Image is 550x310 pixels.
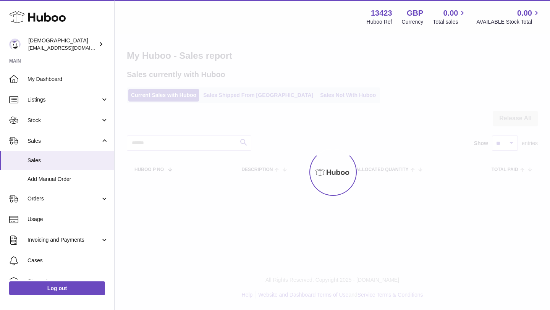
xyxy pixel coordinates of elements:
a: 0.00 AVAILABLE Stock Total [476,8,541,26]
div: Currency [402,18,424,26]
span: 0.00 [443,8,458,18]
strong: 13423 [371,8,392,18]
div: Huboo Ref [367,18,392,26]
span: Total sales [433,18,467,26]
span: 0.00 [517,8,532,18]
span: Orders [27,195,100,202]
span: Channels [27,278,108,285]
img: olgazyuz@outlook.com [9,39,21,50]
span: Cases [27,257,108,264]
div: [DEMOGRAPHIC_DATA] [28,37,97,52]
span: Add Manual Order [27,176,108,183]
strong: GBP [407,8,423,18]
span: AVAILABLE Stock Total [476,18,541,26]
a: 0.00 Total sales [433,8,467,26]
span: Usage [27,216,108,223]
span: Listings [27,96,100,103]
span: Stock [27,117,100,124]
span: My Dashboard [27,76,108,83]
span: Sales [27,137,100,145]
span: Invoicing and Payments [27,236,100,244]
span: [EMAIL_ADDRESS][DOMAIN_NAME] [28,45,112,51]
a: Log out [9,281,105,295]
span: Sales [27,157,108,164]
